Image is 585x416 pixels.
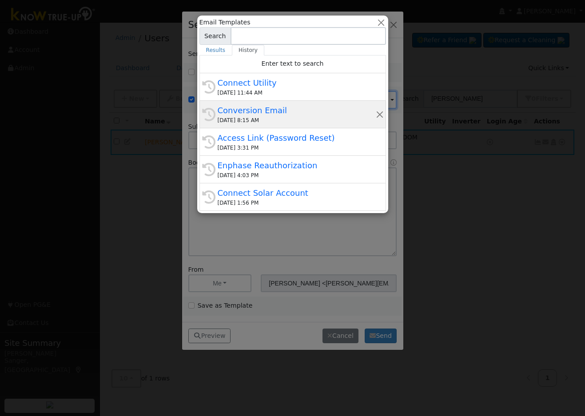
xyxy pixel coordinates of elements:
div: [DATE] 11:44 AM [218,89,376,97]
a: History [232,45,264,55]
a: Results [199,45,232,55]
div: [DATE] 4:03 PM [218,171,376,179]
i: History [202,135,215,149]
button: Remove this history [375,110,384,119]
div: [DATE] 3:31 PM [218,144,376,152]
div: [DATE] 1:56 PM [218,199,376,207]
i: History [202,108,215,121]
i: History [202,190,215,204]
div: Connect Utility [218,77,376,89]
div: [DATE] 8:15 AM [218,116,376,124]
div: Conversion Email [218,104,376,116]
span: Email Templates [199,18,251,27]
span: Enter text to search [262,60,324,67]
div: Access Link (Password Reset) [218,132,376,144]
i: History [202,80,215,94]
i: History [202,163,215,176]
div: Enphase Reauthorization [218,159,376,171]
span: Search [199,27,231,45]
div: Connect Solar Account [218,187,376,199]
